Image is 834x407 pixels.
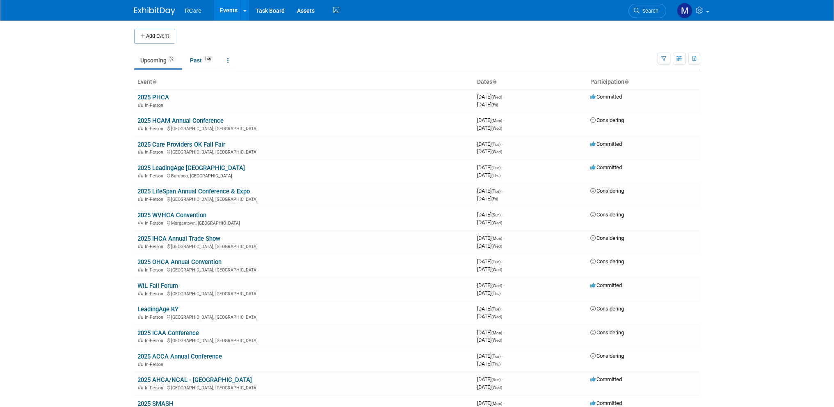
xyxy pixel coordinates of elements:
[491,166,500,170] span: (Tue)
[477,353,503,359] span: [DATE]
[590,353,624,359] span: Considering
[590,235,624,241] span: Considering
[503,400,505,406] span: -
[145,315,166,320] span: In-Person
[503,235,505,241] span: -
[491,385,502,390] span: (Wed)
[145,291,166,297] span: In-Person
[491,213,500,217] span: (Sun)
[590,306,624,312] span: Considering
[590,188,624,194] span: Considering
[477,282,505,288] span: [DATE]
[477,384,502,390] span: [DATE]
[137,125,471,131] div: [GEOGRAPHIC_DATA], [GEOGRAPHIC_DATA]
[145,267,166,273] span: In-Person
[477,306,503,312] span: [DATE]
[491,260,500,264] span: (Tue)
[137,219,471,226] div: Morgantown, [GEOGRAPHIC_DATA]
[137,94,169,101] a: 2025 PHCA
[137,376,252,384] a: 2025 AHCA/NCAL - [GEOGRAPHIC_DATA]
[491,197,498,201] span: (Fri)
[138,221,143,225] img: In-Person Event
[491,103,498,107] span: (Fri)
[477,376,503,382] span: [DATE]
[503,94,505,100] span: -
[477,361,500,367] span: [DATE]
[137,195,471,202] div: [GEOGRAPHIC_DATA], [GEOGRAPHIC_DATA]
[138,244,143,248] img: In-Person Event
[590,329,624,336] span: Considering
[491,362,500,366] span: (Thu)
[491,236,502,241] span: (Mon)
[477,243,502,249] span: [DATE]
[134,29,175,44] button: Add Event
[477,125,502,131] span: [DATE]
[477,337,502,343] span: [DATE]
[138,267,143,271] img: In-Person Event
[640,8,658,14] span: Search
[145,385,166,391] span: In-Person
[590,282,622,288] span: Committed
[502,212,503,218] span: -
[145,338,166,343] span: In-Person
[134,75,474,89] th: Event
[137,258,222,266] a: 2025 OHCA Annual Convention
[137,235,220,242] a: 2025 IHCA Annual Trade Show
[477,94,505,100] span: [DATE]
[137,329,199,337] a: 2025 ICAA Conference
[491,173,500,178] span: (Thu)
[590,94,622,100] span: Committed
[502,306,503,312] span: -
[491,307,500,311] span: (Tue)
[502,376,503,382] span: -
[138,338,143,342] img: In-Person Event
[137,266,471,273] div: [GEOGRAPHIC_DATA], [GEOGRAPHIC_DATA]
[477,258,503,264] span: [DATE]
[491,377,500,382] span: (Sun)
[477,101,498,108] span: [DATE]
[491,283,502,288] span: (Wed)
[477,117,505,123] span: [DATE]
[503,282,505,288] span: -
[138,362,143,366] img: In-Person Event
[137,141,225,148] a: 2025 Care Providers OK Fall Fair
[491,126,502,131] span: (Wed)
[152,78,156,85] a: Sort by Event Name
[502,141,503,147] span: -
[145,149,166,155] span: In-Person
[138,291,143,295] img: In-Person Event
[491,244,502,248] span: (Wed)
[477,212,503,218] span: [DATE]
[677,3,692,18] img: Mike Andolina
[477,188,503,194] span: [DATE]
[167,56,176,62] span: 32
[502,164,503,170] span: -
[491,315,502,319] span: (Wed)
[503,329,505,336] span: -
[477,148,502,154] span: [DATE]
[590,141,622,147] span: Committed
[477,195,498,202] span: [DATE]
[590,212,624,218] span: Considering
[502,188,503,194] span: -
[137,384,471,391] div: [GEOGRAPHIC_DATA], [GEOGRAPHIC_DATA]
[137,337,471,343] div: [GEOGRAPHIC_DATA], [GEOGRAPHIC_DATA]
[477,313,502,320] span: [DATE]
[137,212,206,219] a: 2025 WVHCA Convention
[491,95,502,99] span: (Wed)
[137,164,245,172] a: 2025 LeadingAge [GEOGRAPHIC_DATA]
[491,267,502,272] span: (Wed)
[138,315,143,319] img: In-Person Event
[477,141,503,147] span: [DATE]
[590,258,624,264] span: Considering
[202,56,213,62] span: 146
[491,291,500,296] span: (Thu)
[145,221,166,226] span: In-Person
[587,75,700,89] th: Participation
[491,221,502,225] span: (Wed)
[137,290,471,297] div: [GEOGRAPHIC_DATA], [GEOGRAPHIC_DATA]
[137,188,250,195] a: 2025 LifeSpan Annual Conference & Expo
[184,53,219,68] a: Past146
[145,173,166,179] span: In-Person
[492,78,496,85] a: Sort by Start Date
